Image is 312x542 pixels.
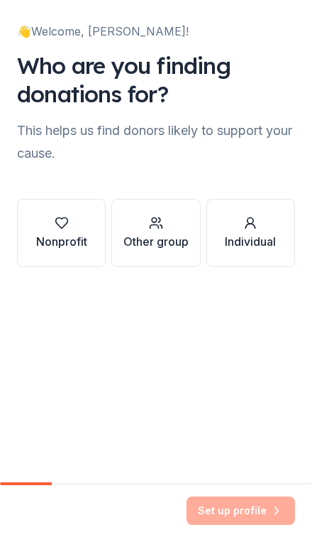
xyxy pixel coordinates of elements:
button: Other group [111,199,200,267]
div: 👋 Welcome, [PERSON_NAME]! [17,23,295,40]
div: Individual [225,233,276,250]
div: This helps us find donors likely to support your cause. [17,119,295,165]
div: Who are you finding donations for? [17,51,295,108]
button: Individual [206,199,295,267]
div: Other group [123,233,189,250]
div: Nonprofit [36,233,87,250]
button: Nonprofit [17,199,106,267]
